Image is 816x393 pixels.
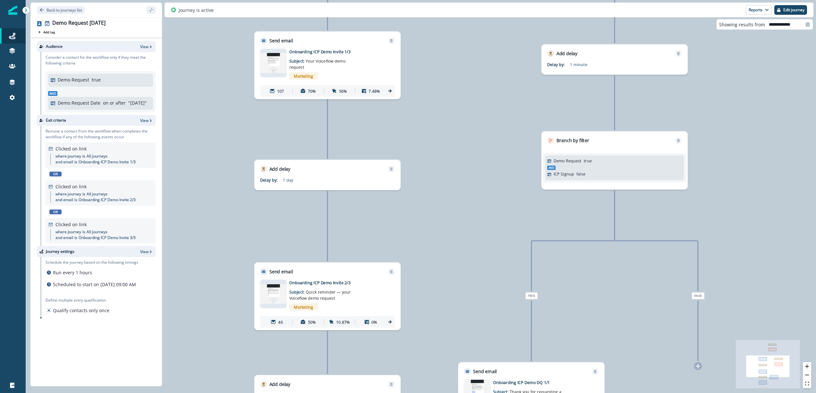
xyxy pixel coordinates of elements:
p: and email [55,197,73,203]
span: Marketing [289,303,318,311]
p: 7.48% [369,88,380,94]
p: Onboarding ICP Demo Invite 3/3 [79,235,136,241]
p: Send email [269,37,293,44]
p: Exit criteria [46,117,66,123]
p: Add delay [557,50,578,57]
button: View [140,44,153,49]
button: Edit journey [774,5,807,15]
button: zoom out [803,371,811,380]
span: or [49,209,62,214]
p: Subject: [289,55,361,70]
span: Your Voiceflow demo request [289,58,345,70]
p: Demo Request [554,158,582,164]
p: Demo Request [58,76,89,83]
p: 56% [339,88,347,94]
p: where journey [55,229,81,235]
p: Demo Request Date [58,99,100,106]
p: Scheduled to start on [DATE] 09:00 AM [53,281,136,288]
p: Audience [46,44,63,49]
span: Marketing [289,73,318,80]
p: false [576,171,585,177]
g: Edge from 5768a337-abe3-4c3b-b96d-945d9fb7400b to node-edge-label4c93fa2d-527c-4b39-8b3f-2147edf7... [531,191,615,291]
p: Delay by: [547,62,570,68]
p: Onboarding ICP Demo Invite 2/3 [79,197,136,203]
p: Clicked on link [55,221,87,228]
p: Qualify contacts only once [53,307,109,314]
p: Send email [473,368,497,375]
p: View [140,118,149,123]
button: Reports [746,5,772,15]
span: or [49,172,62,176]
p: is [74,235,77,241]
p: Add tag [43,30,55,34]
p: Define multiple entry qualification [46,297,111,303]
img: email asset unavailable [260,53,287,73]
div: False [643,292,752,299]
p: Clicked on link [55,145,87,152]
p: is [82,153,85,159]
p: where journey [55,153,81,159]
p: 50% [308,319,316,325]
p: All journeys [87,191,107,197]
p: Send email [269,268,293,275]
p: is [82,229,85,235]
button: View [140,249,153,254]
div: Add delayRemoveDelay by:1 day [254,160,401,190]
div: Send emailRemoveemail asset unavailableOnboarding ICP Demo Invite 1/3Subject: Your Voiceflow demo... [254,31,401,99]
p: Journey settings [46,249,74,254]
img: email asset unavailable [260,284,287,304]
p: All journeys [87,229,107,235]
div: Add delayRemoveDelay by:1 minute [541,44,688,75]
p: Back to journeys list [47,7,82,13]
p: Onboarding ICP Demo DQ 1/1 [493,380,584,386]
p: Onboarding ICP Demo Invite 1/3 [289,49,380,55]
p: View [140,249,149,254]
p: Add delay [269,381,291,388]
p: Branch by filter [557,137,589,144]
p: 46 [278,319,283,325]
p: Remove a contact from the workflow when completes the workflow if any of the following events occur [46,128,156,140]
p: on or after [103,99,126,106]
p: Consider a contact for the workflow only if they meet the following criteria [46,55,156,66]
p: 70% [308,88,316,94]
p: View [140,44,149,49]
p: " [DATE] " [128,99,147,106]
p: 10.87% [336,319,350,325]
div: Branch by filterRemoveDemo RequesttrueAndICP Signupfalse [541,131,688,190]
p: ICP Signup [554,171,574,177]
p: 1 minute [570,62,641,68]
button: zoom in [803,362,811,371]
p: Add delay [269,166,291,172]
p: Clicked on link [55,183,87,190]
p: and email [55,235,73,241]
p: Journey is active [179,7,214,13]
p: Schedule the journey based on the following timings [46,260,138,265]
button: fit view [803,380,811,388]
p: and email [55,159,73,165]
p: Edit journey [783,8,804,12]
p: Onboarding ICP Demo Invite 2/3 [289,280,380,286]
p: All journeys [87,153,107,159]
div: Demo Request [DATE] [52,20,106,27]
p: Run every 1 hours [53,269,92,276]
p: true [92,76,101,83]
p: 1 day [283,177,354,183]
span: And [48,91,57,96]
p: is [74,197,77,203]
button: Add tag [37,30,56,35]
button: Go back [37,6,85,14]
img: Inflection [8,6,17,15]
p: true [584,158,592,164]
p: is [82,191,85,197]
p: Showing results from [719,21,765,28]
span: False [692,292,704,299]
p: where journey [55,191,81,197]
p: 0% [371,319,377,325]
p: Delay by: [260,177,283,183]
p: Onboarding ICP Demo Invite 1/3 [79,159,136,165]
button: View [140,118,153,123]
span: And [547,166,556,170]
p: 107 [277,88,284,94]
p: Subject: [289,286,361,301]
div: True [477,292,586,299]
